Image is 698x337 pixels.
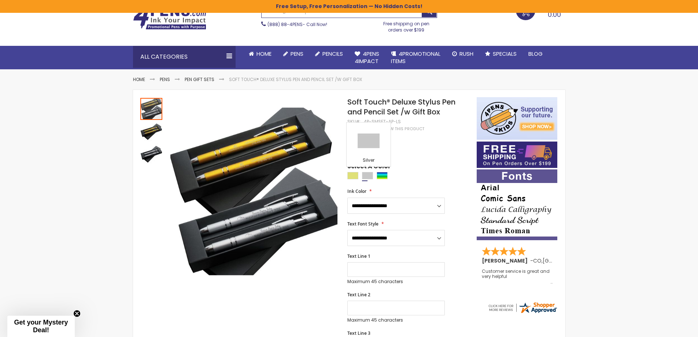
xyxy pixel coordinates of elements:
[548,10,561,19] span: 0.00
[347,172,358,179] div: Gold
[347,221,378,227] span: Text Font Style
[347,317,445,323] p: Maximum 45 characters
[140,121,162,143] img: Soft Touch® Deluxe Stylus Pen and Pencil Set /w Gift Box
[446,46,479,62] a: Rush
[347,118,361,125] strong: SKU
[185,76,214,83] a: Pen Gift Sets
[477,142,557,168] img: Free shipping on orders over $199
[7,316,75,337] div: Get your Mystery Deal!Close teaser
[133,46,236,68] div: All Categories
[355,50,379,65] span: 4Pens 4impact
[14,319,68,334] span: Get your Mystery Deal!
[482,257,530,264] span: [PERSON_NAME]
[277,46,309,62] a: Pens
[487,301,558,314] img: 4pens.com widget logo
[477,97,557,140] img: 4pens 4 kids
[133,76,145,83] a: Home
[170,108,338,275] img: Soft Touch® Deluxe Stylus Pen and Pencil Set /w Gift Box
[347,97,455,117] span: Soft Touch® Deluxe Stylus Pen and Pencil Set /w Gift Box
[349,46,385,70] a: 4Pens4impact
[376,18,437,33] div: Free shipping on pen orders over $199
[482,269,553,285] div: Customer service is great and very helpful
[140,120,163,143] div: Soft Touch® Deluxe Stylus Pen and Pencil Set /w Gift Box
[530,257,597,264] span: - ,
[347,330,370,336] span: Text Line 3
[267,21,327,28] span: - Call Now!
[322,50,343,58] span: Pencils
[638,317,698,337] iframe: Google Customer Reviews
[140,143,162,165] img: Soft Touch® Deluxe Stylus Pen and Pencil Set /w Gift Box
[479,46,522,62] a: Specials
[256,50,272,58] span: Home
[347,253,370,259] span: Text Line 1
[347,279,445,285] p: Maximum 45 characters
[133,6,206,30] img: 4Pens Custom Pens and Promotional Products
[160,76,170,83] a: Pens
[140,97,163,120] div: Soft Touch® Deluxe Stylus Pen and Pencil Set /w Gift Box
[522,46,549,62] a: Blog
[391,50,440,65] span: 4PROMOTIONAL ITEMS
[291,50,303,58] span: Pens
[364,119,401,125] div: 4P-SMSET-AP-LS
[309,46,349,62] a: Pencils
[543,257,597,264] span: [GEOGRAPHIC_DATA]
[493,50,517,58] span: Specials
[348,157,389,165] div: Silver
[377,172,388,179] div: Assorted
[362,172,373,179] div: Silver
[487,309,558,316] a: 4pens.com certificate URL
[533,257,542,264] span: CO
[347,162,391,172] span: Select A Color
[243,46,277,62] a: Home
[73,310,81,317] button: Close teaser
[459,50,473,58] span: Rush
[267,21,303,28] a: (888) 88-4PENS
[385,46,446,70] a: 4PROMOTIONALITEMS
[347,292,370,298] span: Text Line 2
[229,77,362,83] li: Soft Touch® Deluxe Stylus Pen and Pencil Set /w Gift Box
[528,50,543,58] span: Blog
[347,188,366,194] span: Ink Color
[477,169,557,240] img: font-personalization-examples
